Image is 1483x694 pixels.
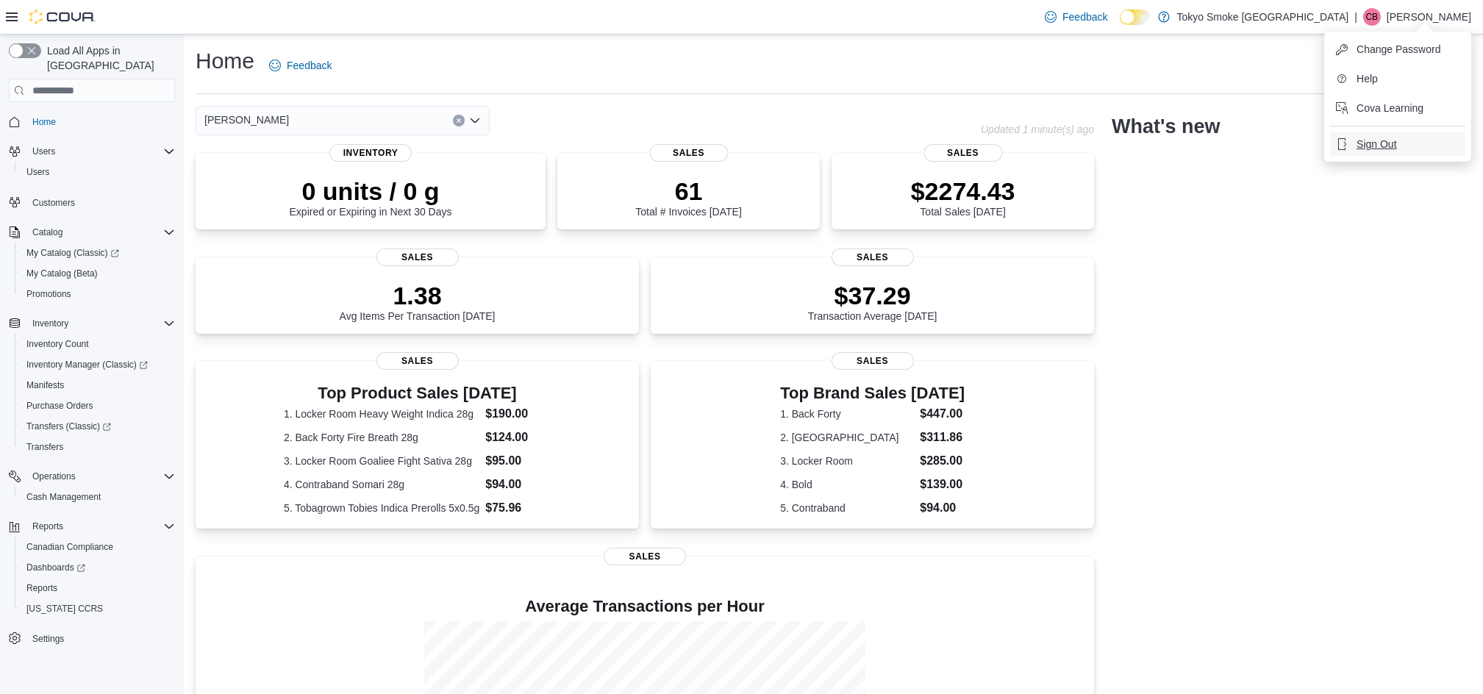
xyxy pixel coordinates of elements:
a: Feedback [263,51,337,80]
div: Expired or Expiring in Next 30 Days [290,176,452,218]
span: Catalog [32,226,62,238]
a: My Catalog (Classic) [15,243,181,263]
button: Inventory [26,315,74,332]
dd: $447.00 [920,405,965,423]
dd: $94.00 [920,499,965,517]
dd: $75.96 [485,499,551,517]
span: Sign Out [1357,137,1396,151]
span: My Catalog (Beta) [21,265,175,282]
a: Dashboards [15,557,181,578]
button: Catalog [3,222,181,243]
img: Cova [29,10,96,24]
span: Feedback [287,58,332,73]
a: My Catalog (Beta) [21,265,104,282]
p: 0 units / 0 g [290,176,452,206]
a: Promotions [21,285,77,303]
span: Users [26,143,175,160]
span: Inventory [32,318,68,329]
span: Catalog [26,223,175,241]
a: Cash Management [21,488,107,506]
span: Canadian Compliance [26,541,113,553]
p: $37.29 [808,281,937,310]
span: Sales [923,144,1002,162]
span: Dashboards [26,562,85,573]
span: Cash Management [26,491,101,503]
span: Reports [26,582,57,594]
p: 1.38 [340,281,496,310]
span: Change Password [1357,42,1440,57]
a: Feedback [1039,2,1113,32]
button: Home [3,111,181,132]
span: My Catalog (Classic) [21,244,175,262]
span: Promotions [26,288,71,300]
dt: 1. Back Forty [780,407,914,421]
button: Canadian Compliance [15,537,181,557]
dt: 3. Locker Room [780,454,914,468]
span: Users [26,166,49,178]
a: Inventory Count [21,335,95,353]
span: [US_STATE] CCRS [26,603,103,615]
span: Reports [32,520,63,532]
a: Manifests [21,376,70,394]
a: Settings [26,630,70,648]
button: Users [26,143,61,160]
span: Users [21,163,175,181]
a: Transfers [21,438,69,456]
span: Sales [649,144,728,162]
span: Reports [21,579,175,597]
button: Users [15,162,181,182]
button: My Catalog (Beta) [15,263,181,284]
button: Cash Management [15,487,181,507]
a: My Catalog (Classic) [21,244,125,262]
span: My Catalog (Beta) [26,268,98,279]
a: [US_STATE] CCRS [21,600,109,618]
span: Manifests [26,379,64,391]
span: CB [1366,8,1379,26]
span: Purchase Orders [21,397,175,415]
span: [PERSON_NAME] [204,111,289,129]
span: Inventory Count [21,335,175,353]
a: Inventory Manager (Classic) [15,354,181,375]
button: Promotions [15,284,181,304]
button: Catalog [26,223,68,241]
span: Inventory Count [26,338,89,350]
a: Transfers (Classic) [21,418,117,435]
dt: 5. Contraband [780,501,914,515]
a: Customers [26,194,81,212]
button: Open list of options [469,115,481,126]
dd: $311.86 [920,429,965,446]
span: Customers [32,197,75,209]
span: Purchase Orders [26,400,93,412]
dt: 2. Back Forty Fire Breath 28g [284,430,479,445]
span: Transfers (Classic) [21,418,175,435]
h3: Top Product Sales [DATE] [284,384,551,402]
dd: $285.00 [920,452,965,470]
dt: 1. Locker Room Heavy Weight Indica 28g [284,407,479,421]
nav: Complex example [9,105,175,687]
button: Purchase Orders [15,396,181,416]
dt: 5. Tobagrown Tobies Indica Prerolls 5x0.5g [284,501,479,515]
button: Reports [26,518,69,535]
span: Operations [26,468,175,485]
span: My Catalog (Classic) [26,247,119,259]
a: Transfers (Classic) [15,416,181,437]
button: Inventory [3,313,181,334]
dd: $139.00 [920,476,965,493]
span: Cova Learning [1357,101,1423,115]
dt: 4. Contraband Somari 28g [284,477,479,492]
button: Transfers [15,437,181,457]
span: Customers [26,193,175,211]
span: Settings [32,633,64,645]
span: Settings [26,629,175,648]
dt: 4. Bold [780,477,914,492]
a: Reports [21,579,63,597]
span: Help [1357,71,1378,86]
dd: $124.00 [485,429,551,446]
p: $2274.43 [911,176,1015,206]
div: Carol Burney [1363,8,1381,26]
div: Total Sales [DATE] [911,176,1015,218]
span: Sales [832,248,914,266]
span: Transfers (Classic) [26,421,111,432]
a: Users [21,163,55,181]
dt: 2. [GEOGRAPHIC_DATA] [780,430,914,445]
